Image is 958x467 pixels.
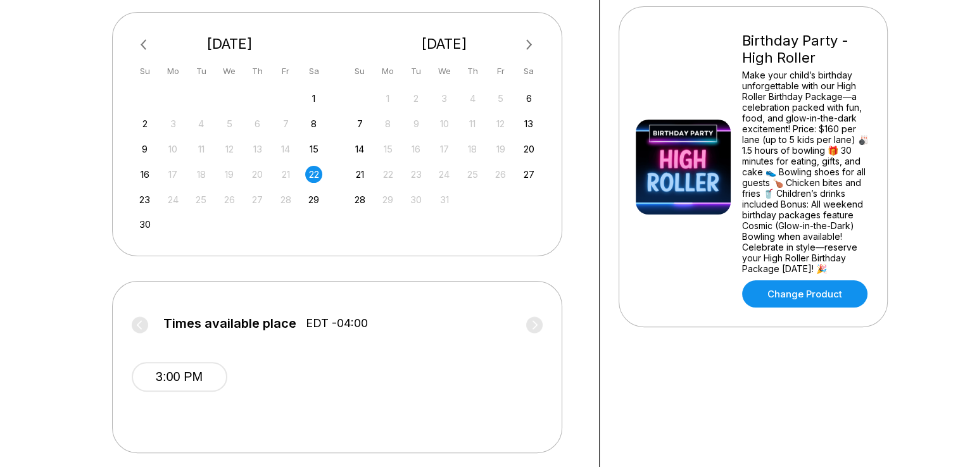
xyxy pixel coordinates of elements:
div: Not available Friday, November 21st, 2025 [277,166,294,183]
div: Fr [492,63,509,80]
div: Tu [192,63,210,80]
div: Mo [165,63,182,80]
div: Not available Thursday, November 6th, 2025 [249,115,266,132]
div: Not available Monday, December 29th, 2025 [379,191,396,208]
div: [DATE] [132,35,328,53]
div: month 2025-12 [350,89,539,208]
button: Next Month [519,35,539,55]
div: Not available Wednesday, December 3rd, 2025 [436,90,453,107]
div: Not available Friday, December 12th, 2025 [492,115,509,132]
div: Not available Wednesday, November 5th, 2025 [221,115,238,132]
div: Sa [305,63,322,80]
div: Not available Monday, November 10th, 2025 [165,140,182,158]
button: Previous Month [135,35,155,55]
div: Mo [379,63,396,80]
div: Not available Tuesday, December 2nd, 2025 [408,90,425,107]
div: Not available Thursday, December 11th, 2025 [464,115,481,132]
div: Not available Monday, November 3rd, 2025 [165,115,182,132]
div: Not available Wednesday, November 19th, 2025 [221,166,238,183]
div: [DATE] [346,35,543,53]
div: We [436,63,453,80]
div: Choose Saturday, December 6th, 2025 [520,90,538,107]
div: Not available Wednesday, November 12th, 2025 [221,140,238,158]
span: EDT -04:00 [306,316,368,330]
div: Not available Tuesday, November 18th, 2025 [192,166,210,183]
div: Su [351,63,369,80]
div: Choose Sunday, November 2nd, 2025 [136,115,153,132]
div: Not available Monday, November 17th, 2025 [165,166,182,183]
div: Choose Sunday, November 16th, 2025 [136,166,153,183]
div: We [221,63,238,80]
div: Tu [408,63,425,80]
div: month 2025-11 [135,89,325,233]
div: Not available Monday, December 8th, 2025 [379,115,396,132]
div: Choose Saturday, November 1st, 2025 [305,90,322,107]
div: Choose Saturday, December 13th, 2025 [520,115,538,132]
div: Make your child’s birthday unforgettable with our High Roller Birthday Package—a celebration pack... [742,70,871,274]
div: Choose Saturday, November 22nd, 2025 [305,166,322,183]
div: Not available Thursday, December 4th, 2025 [464,90,481,107]
div: Not available Wednesday, November 26th, 2025 [221,191,238,208]
div: Not available Thursday, November 20th, 2025 [249,166,266,183]
div: Choose Sunday, December 21st, 2025 [351,166,369,183]
div: Not available Wednesday, December 24th, 2025 [436,166,453,183]
div: Choose Saturday, November 8th, 2025 [305,115,322,132]
a: Change Product [742,280,867,308]
div: Sa [520,63,538,80]
div: Choose Sunday, December 14th, 2025 [351,140,369,158]
div: Not available Wednesday, December 17th, 2025 [436,140,453,158]
div: Choose Sunday, December 28th, 2025 [351,191,369,208]
div: Not available Tuesday, December 30th, 2025 [408,191,425,208]
div: Not available Friday, November 28th, 2025 [277,191,294,208]
button: 3:00 PM [132,362,227,392]
div: Not available Tuesday, November 25th, 2025 [192,191,210,208]
div: Not available Monday, December 15th, 2025 [379,140,396,158]
div: Not available Thursday, November 13th, 2025 [249,140,266,158]
div: Not available Thursday, December 25th, 2025 [464,166,481,183]
div: Th [249,63,266,80]
span: Times available place [163,316,296,330]
div: Choose Saturday, December 20th, 2025 [520,140,538,158]
div: Choose Saturday, November 29th, 2025 [305,191,322,208]
div: Choose Saturday, December 27th, 2025 [520,166,538,183]
div: Not available Tuesday, November 4th, 2025 [192,115,210,132]
div: Choose Sunday, November 23rd, 2025 [136,191,153,208]
div: Not available Tuesday, December 9th, 2025 [408,115,425,132]
img: Birthday Party - High Roller [636,120,731,215]
div: Not available Tuesday, November 11th, 2025 [192,140,210,158]
div: Not available Monday, December 1st, 2025 [379,90,396,107]
div: Su [136,63,153,80]
div: Choose Sunday, November 9th, 2025 [136,140,153,158]
div: Not available Thursday, December 18th, 2025 [464,140,481,158]
div: Not available Friday, December 19th, 2025 [492,140,509,158]
div: Th [464,63,481,80]
div: Not available Friday, December 5th, 2025 [492,90,509,107]
div: Not available Friday, November 14th, 2025 [277,140,294,158]
div: Fr [277,63,294,80]
div: Not available Monday, November 24th, 2025 [165,191,182,208]
div: Choose Saturday, November 15th, 2025 [305,140,322,158]
div: Not available Tuesday, December 23rd, 2025 [408,166,425,183]
div: Not available Wednesday, December 10th, 2025 [436,115,453,132]
div: Not available Thursday, November 27th, 2025 [249,191,266,208]
div: Not available Friday, November 7th, 2025 [277,115,294,132]
div: Not available Monday, December 22nd, 2025 [379,166,396,183]
div: Choose Sunday, December 7th, 2025 [351,115,369,132]
div: Not available Tuesday, December 16th, 2025 [408,140,425,158]
div: Birthday Party - High Roller [742,32,871,66]
div: Not available Wednesday, December 31st, 2025 [436,191,453,208]
div: Not available Friday, December 26th, 2025 [492,166,509,183]
div: Choose Sunday, November 30th, 2025 [136,216,153,233]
